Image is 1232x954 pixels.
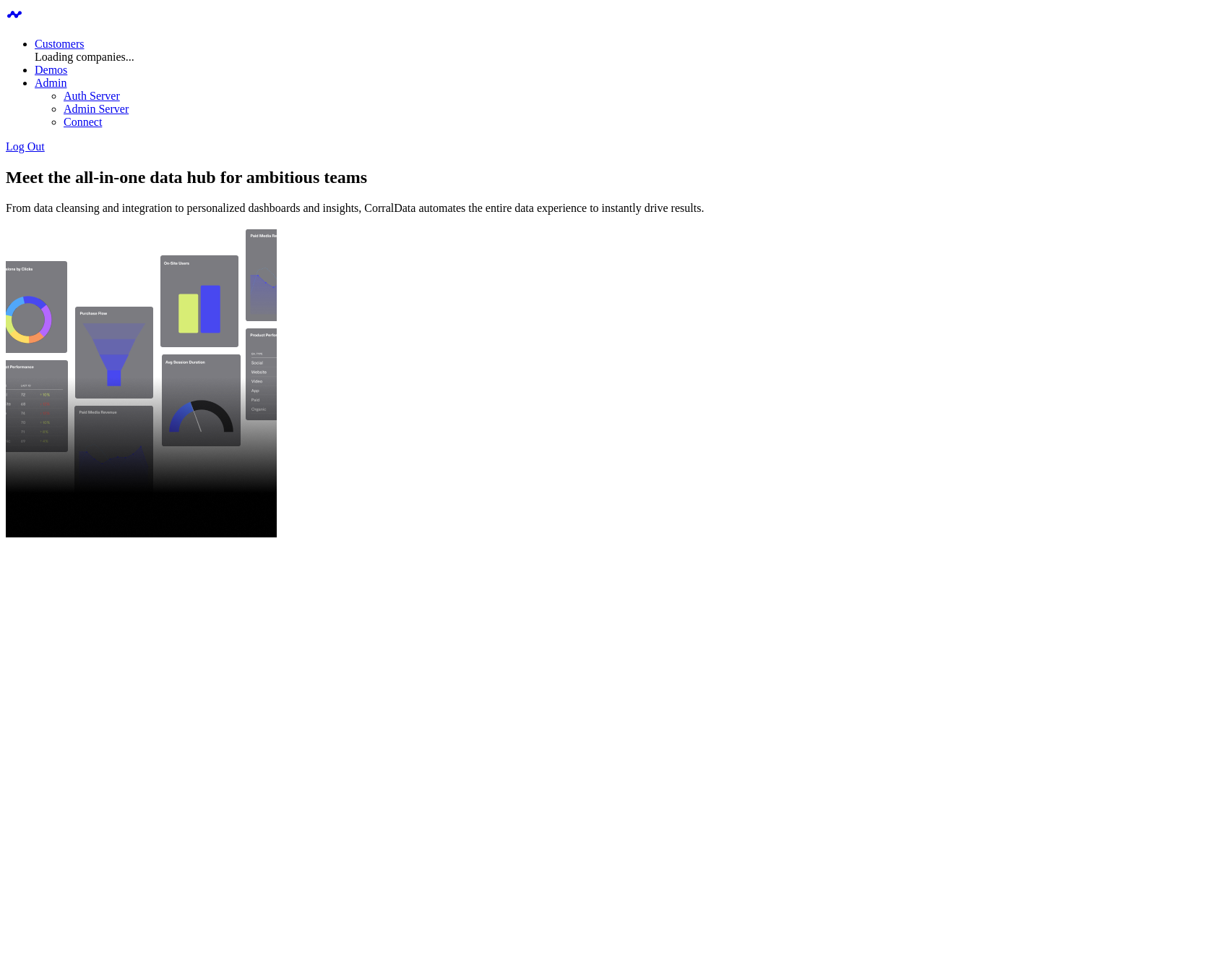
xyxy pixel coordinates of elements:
h1: Meet the all-in-one data hub for ambitious teams [6,168,1226,187]
a: Admin [35,77,66,89]
a: Admin Server [64,103,129,115]
a: Auth Server [64,90,120,102]
a: Customers [35,38,84,50]
p: From data cleansing and integration to personalized dashboards and insights, CorralData automates... [6,202,1226,215]
a: Connect [64,116,102,128]
a: Demos [35,64,67,76]
a: Log Out [6,140,45,153]
div: Loading companies... [35,51,1226,64]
